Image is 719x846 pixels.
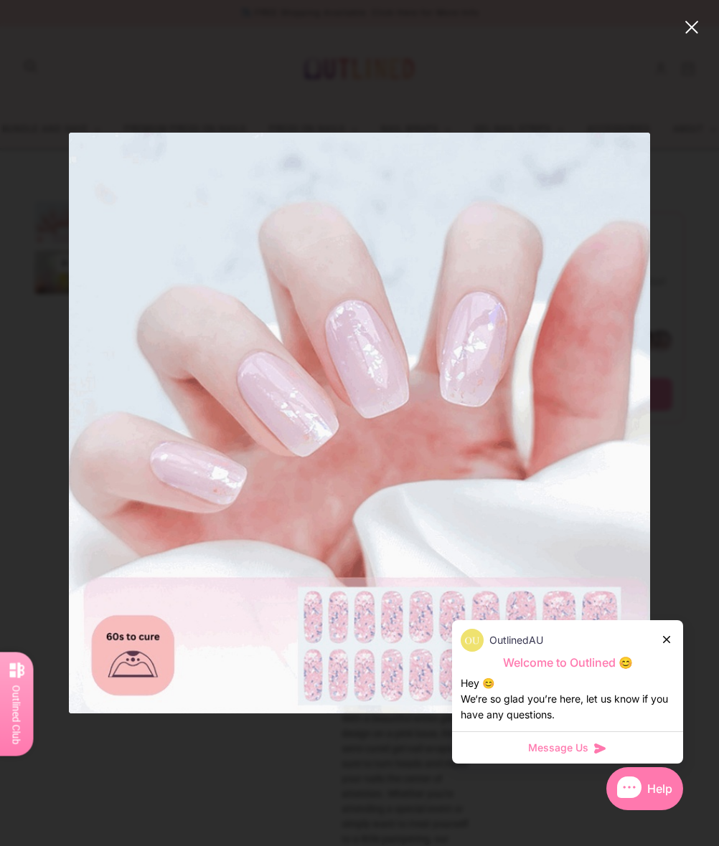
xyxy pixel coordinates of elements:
[69,133,650,713] img: Sorbet Splash-Semi Cured Gel Strips-Outlined
[528,741,588,755] span: Message Us
[461,655,675,670] p: Welcome to Outlined 😊
[683,19,700,36] button: close
[461,675,675,723] div: Hey 😊 We‘re so glad you’re here, let us know if you have any questions.
[489,632,543,648] p: OutlinedAU
[461,629,484,652] img: data:image/png;base64,iVBORw0KGgoAAAANSUhEUgAAACQAAAAkCAYAAADhAJiYAAAAAXNSR0IArs4c6QAAAERlWElmTU0...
